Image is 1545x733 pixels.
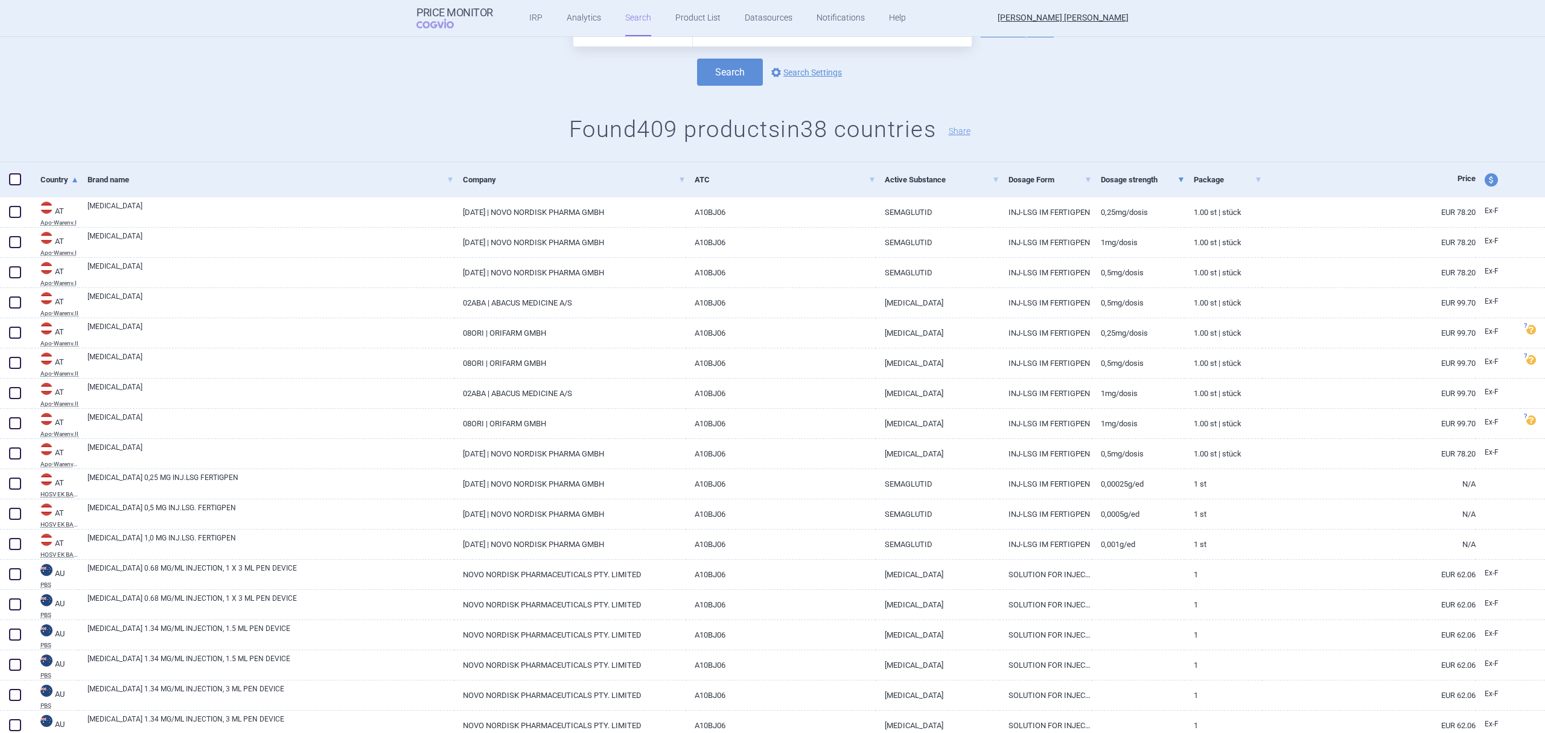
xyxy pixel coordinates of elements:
a: EUR 62.06 [1262,560,1476,589]
a: ATATApo-Warenv.III [31,442,78,467]
a: 1.00 ST | Stück [1185,228,1262,257]
a: [MEDICAL_DATA] [876,379,999,408]
span: Ex-factory price [1485,388,1499,396]
a: NOVO NORDISK PHARMACEUTICALS PTY. LIMITED [454,590,686,619]
span: Ex-factory price [1485,690,1499,698]
a: 08ORI | ORIFARM GMBH [454,318,686,348]
a: [MEDICAL_DATA] 1.34 MG/ML INJECTION, 1.5 ML PEN DEVICE [88,653,454,675]
a: SOLUTION FOR INJECTION 4 MG IN 3 ML PRE-FILLED PEN [999,680,1092,710]
a: 1MG/DOSIS [1092,409,1185,438]
a: AUAUPBS [31,593,78,618]
img: Austria [40,202,53,214]
a: Add search param? [981,29,1054,37]
span: COGVIO [416,19,471,28]
abbr: Apo-Warenv.II — Apothekerverlag Warenverzeichnis. Online database developed by the Österreichisch... [40,431,78,437]
a: ATATApo-Warenv.I [31,231,78,256]
a: ATATApo-Warenv.II [31,382,78,407]
abbr: Apo-Warenv.II — Apothekerverlag Warenverzeichnis. Online database developed by the Österreichisch... [40,310,78,316]
a: 1.00 ST | Stück [1185,197,1262,227]
a: EUR 78.20 [1262,228,1476,257]
a: SOLUTION FOR INJECTION 2 MG IN 3 ML PRE-FILLED PEN [999,560,1092,589]
a: AUAUPBS [31,683,78,709]
a: ATC [695,165,876,194]
a: 08ORI | ORIFARM GMBH [454,348,686,378]
a: ATATHOSV EK BASIC [31,533,78,558]
a: [MEDICAL_DATA] [876,650,999,680]
a: A10BJ06 [686,499,876,529]
a: SEMAGLUTID [876,530,999,559]
a: 0,0005G/ED [1092,499,1185,529]
a: [DATE] | NOVO NORDISK PHARMA GMBH [454,530,686,559]
span: ? [1521,322,1529,330]
a: EUR 99.70 [1262,409,1476,438]
a: [MEDICAL_DATA] [876,348,999,378]
abbr: PBS — List of Ex-manufacturer prices published by the Australian Government, Department of Health. [40,612,78,618]
a: INJ-LSG IM FERTIGPEN [999,258,1092,287]
span: ? [1521,413,1529,420]
a: 0,5MG/DOSIS [1092,348,1185,378]
a: 02ABA | ABACUS MEDICINE A/S [454,379,686,408]
a: SOLUTION FOR INJECTION 2 MG IN 3 ML PRE-FILLED PEN [999,590,1092,619]
a: Ex-F [1476,263,1520,281]
span: ? [1521,353,1529,360]
a: 1.00 ST | Stück [1185,318,1262,348]
a: Ex-F [1476,685,1520,703]
a: N/A [1262,499,1476,529]
img: Austria [40,383,53,395]
a: [MEDICAL_DATA] [876,288,999,318]
a: SEMAGLUTID [876,197,999,227]
span: Ex-factory price [1485,659,1499,668]
a: INJ-LSG IM FERTIGPEN [999,499,1092,529]
a: 1.00 ST | Stück [1185,258,1262,287]
a: AUAUPBS [31,653,78,679]
abbr: PBS — List of Ex-manufacturer prices published by the Australian Government, Department of Health. [40,582,78,588]
a: Active Substance [885,165,999,194]
a: A10BJ06 [686,258,876,287]
a: A10BJ06 [686,379,876,408]
a: ATATApo-Warenv.II [31,412,78,437]
a: NOVO NORDISK PHARMACEUTICALS PTY. LIMITED [454,650,686,680]
a: ATATApo-Warenv.II [31,321,78,347]
a: Ex-F [1476,444,1520,462]
span: Ex-factory price [1485,629,1499,638]
a: Ex-F [1476,323,1520,341]
a: [MEDICAL_DATA] [88,200,454,222]
a: [MEDICAL_DATA] [876,590,999,619]
strong: Price Monitor [416,7,493,19]
a: [MEDICAL_DATA] 0.68 MG/ML INJECTION, 1 X 3 ML PEN DEVICE [88,563,454,584]
img: Austria [40,504,53,516]
a: Package [1194,165,1262,194]
a: A10BJ06 [686,409,876,438]
abbr: PBS — List of Ex-manufacturer prices published by the Australian Government, Department of Health. [40,673,78,679]
a: 1 St [1185,499,1262,529]
span: Price [1457,174,1476,183]
a: INJ-LSG IM FERTIGPEN [999,469,1092,499]
abbr: Apo-Warenv.I — Apothekerverlag Warenverzeichnis. Online database developed by the Österreichische... [40,280,78,286]
a: Dosage strength [1101,165,1185,194]
a: Company [463,165,686,194]
a: INJ-LSG IM FERTIGPEN [999,228,1092,257]
a: EUR 78.20 [1262,258,1476,287]
a: Ex-F [1476,232,1520,251]
a: ? [1526,355,1541,365]
a: [DATE] | NOVO NORDISK PHARMA GMBH [454,258,686,287]
a: EUR 62.06 [1262,620,1476,650]
a: EUR 62.06 [1262,650,1476,680]
a: Country [40,165,78,194]
a: 1MG/DOSIS [1092,379,1185,408]
a: 1.00 ST | Stück [1185,348,1262,378]
span: Ex-factory price [1485,237,1499,245]
a: Ex-F [1476,655,1520,673]
abbr: Apo-Warenv.II — Apothekerverlag Warenverzeichnis. Online database developed by the Österreichisch... [40,401,78,407]
span: Ex-factory price [1485,418,1499,426]
a: A10BJ06 [686,439,876,469]
a: INJ-LSG IM FERTIGPEN [999,409,1092,438]
a: [MEDICAL_DATA] [88,291,454,313]
a: 0,25MG/DOSIS [1092,197,1185,227]
abbr: HOSV EK BASIC — Erstattungskodex published by Hauptverband der österreichischen Sozialversicherun... [40,491,78,498]
a: [MEDICAL_DATA] 0,25 MG INJ.LSG FERTIGPEN [88,472,454,494]
a: [MEDICAL_DATA] [88,412,454,434]
a: N/A [1262,469,1476,499]
span: Ex-factory price [1485,569,1499,577]
a: [DATE] | NOVO NORDISK PHARMA GMBH [454,499,686,529]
